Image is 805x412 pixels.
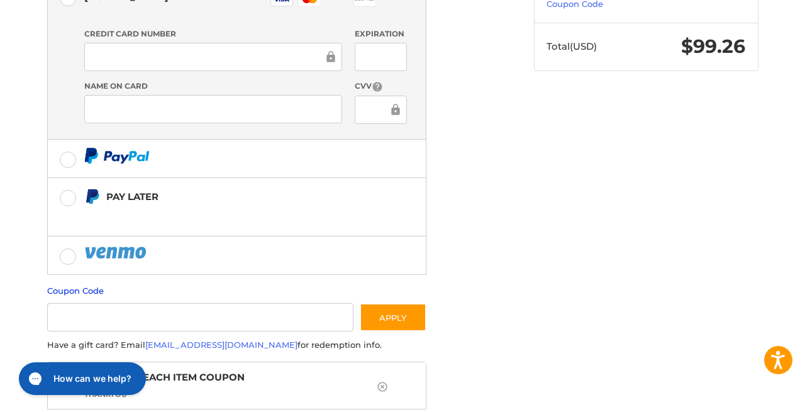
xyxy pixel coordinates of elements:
img: PayPal icon [84,148,150,164]
div: Pay Later [106,186,347,207]
span: Total (USD) [547,40,597,52]
label: Name on Card [84,81,342,92]
span: $99.26 [681,35,745,58]
a: [EMAIL_ADDRESS][DOMAIN_NAME] [145,340,297,350]
img: PayPal icon [84,245,148,260]
div: Have a gift card? Email for redemption info. [47,339,426,352]
span: Coupon [84,370,373,385]
iframe: PayPal Message 1 [84,210,347,221]
a: Coupon Code [47,286,104,296]
img: Pay Later icon [84,189,100,204]
label: Expiration [355,28,407,40]
input: Gift Certificate or Coupon Code [47,303,354,331]
button: Apply [360,303,426,331]
label: CVV [355,81,407,92]
label: Credit Card Number [84,28,342,40]
iframe: Gorgias live chat messenger [13,358,150,399]
iframe: Google Customer Reviews [701,378,805,412]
